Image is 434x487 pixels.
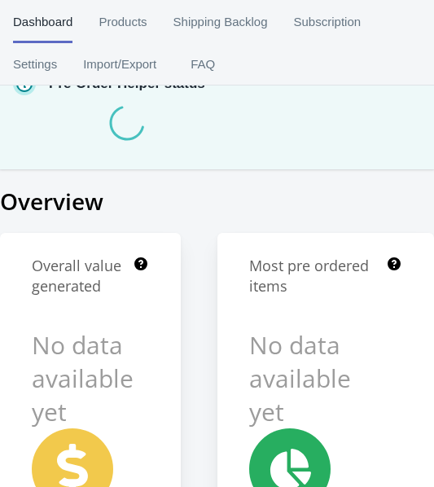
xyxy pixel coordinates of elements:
[173,1,268,43] span: Shipping Backlog
[294,1,362,43] span: Subscription
[99,1,147,43] span: Products
[249,328,351,428] h1: No data available yet
[32,256,133,296] h1: Overall value generated
[13,1,72,43] span: Dashboard
[249,256,387,296] h1: Most pre ordered items
[13,43,57,86] span: Settings
[32,328,134,428] h1: No data available yet
[182,43,223,86] span: FAQ
[83,43,156,86] span: Import/Export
